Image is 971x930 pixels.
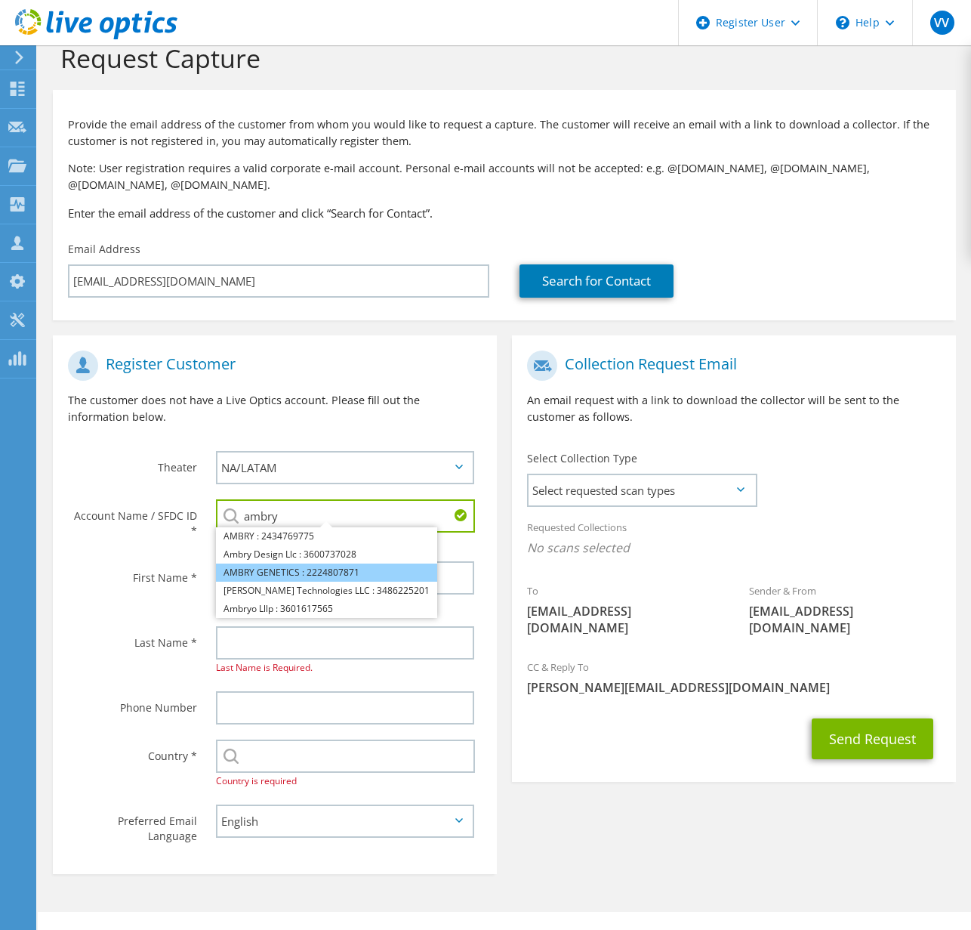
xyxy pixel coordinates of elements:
[527,451,637,466] label: Select Collection Type
[216,600,437,618] li: Ambryo Lllp : 3601617565
[734,575,956,644] div: Sender & From
[216,661,313,674] span: Last Name is Required.
[68,242,140,257] label: Email Address
[527,392,941,425] p: An email request with a link to download the collector will be sent to the customer as follows.
[749,603,941,636] span: [EMAIL_ADDRESS][DOMAIN_NAME]
[512,511,956,567] div: Requested Collections
[216,774,297,787] span: Country is required
[68,392,482,425] p: The customer does not have a Live Optics account. Please fill out the information below.
[68,451,197,475] label: Theater
[519,264,674,298] a: Search for Contact
[216,545,437,564] li: Ambry Design Llc : 3600737028
[527,603,719,636] span: [EMAIL_ADDRESS][DOMAIN_NAME]
[512,575,734,644] div: To
[216,527,437,545] li: AMBRY : 2434769775
[216,582,437,600] li: Ambry Hill Technologies LLC : 3486225201
[930,11,954,35] span: VV
[529,475,755,505] span: Select requested scan types
[527,351,933,381] h1: Collection Request Email
[68,626,197,650] label: Last Name *
[812,718,933,759] button: Send Request
[68,740,197,764] label: Country *
[512,651,956,703] div: CC & Reply To
[68,805,197,844] label: Preferred Email Language
[527,539,941,556] span: No scans selected
[68,116,941,150] p: Provide the email address of the customer from whom you would like to request a capture. The cust...
[68,205,941,221] h3: Enter the email address of the customer and click “Search for Contact”.
[527,679,941,696] span: [PERSON_NAME][EMAIL_ADDRESS][DOMAIN_NAME]
[68,691,197,715] label: Phone Number
[68,351,474,381] h1: Register Customer
[836,16,849,29] svg: \n
[60,42,941,74] h1: Request Capture
[68,499,197,539] label: Account Name / SFDC ID *
[68,561,197,585] label: First Name *
[68,160,941,193] p: Note: User registration requires a valid corporate e-mail account. Personal e-mail accounts will ...
[216,564,437,582] li: AMBRY GENETICS : 2224807871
